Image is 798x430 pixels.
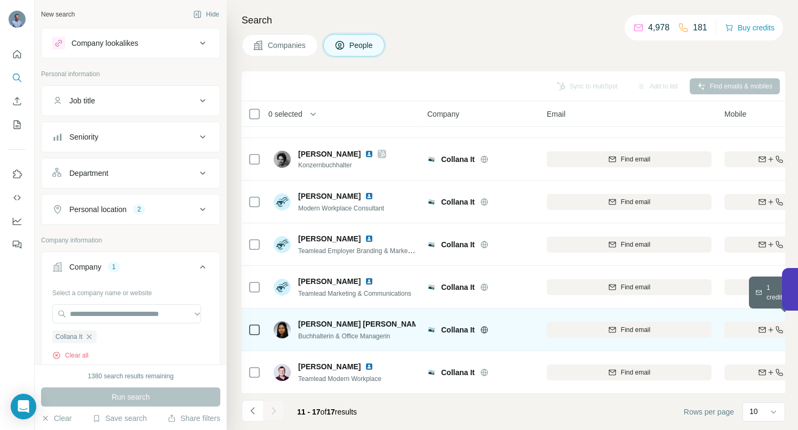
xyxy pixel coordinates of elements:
button: Company lookalikes [42,30,220,56]
button: Dashboard [9,212,26,231]
img: LinkedIn logo [365,192,373,200]
span: [PERSON_NAME] [298,149,361,159]
img: Logo of Collana It [427,283,436,291]
button: Use Surfe API [9,188,26,207]
span: Collana It [441,239,475,250]
span: 11 - 17 [297,408,321,416]
div: Company lookalikes [71,38,138,48]
span: Find email [621,240,650,249]
div: Select a company name or website [52,284,209,298]
div: 2 [133,205,145,214]
button: My lists [9,115,26,134]
button: Buy credits [725,20,775,35]
div: Open Intercom Messenger [11,394,36,419]
p: Personal information [41,69,220,79]
span: People [349,40,374,51]
img: Logo of Collana It [427,155,436,164]
img: Avatar [274,193,291,210]
button: Use Surfe on LinkedIn [9,165,26,184]
button: Find email [547,364,712,380]
span: [PERSON_NAME] [298,361,361,372]
div: Seniority [69,132,98,142]
img: Avatar [274,236,291,253]
img: LinkedIn logo [365,277,373,286]
div: Department [69,168,108,179]
div: Company [69,262,101,272]
p: 10 [749,406,758,417]
img: Logo of Collana It [427,198,436,206]
button: Company1 [42,254,220,284]
img: Avatar [274,151,291,168]
span: [PERSON_NAME] [298,191,361,201]
img: LinkedIn logo [365,234,373,243]
p: Company information [41,236,220,245]
img: Avatar [274,279,291,296]
button: Share filters [167,413,220,424]
button: Enrich CSV [9,92,26,111]
span: 0 selected [268,109,302,119]
span: Collana It [441,282,475,293]
button: Save search [92,413,147,424]
img: Avatar [274,321,291,338]
img: Avatar [274,364,291,381]
span: Teamlead Marketing & Communications [298,290,411,297]
span: results [297,408,357,416]
img: LinkedIn logo [365,150,373,158]
span: of [321,408,327,416]
button: Quick start [9,45,26,64]
button: Find email [547,322,712,338]
span: Rows per page [684,407,734,417]
button: Clear [41,413,71,424]
span: Find email [621,368,650,377]
span: 17 [326,408,335,416]
span: Collana It [441,367,475,378]
span: Company [427,109,459,119]
button: Search [9,68,26,87]
span: Find email [621,155,650,164]
span: Find email [621,282,650,292]
span: Find email [621,197,650,207]
div: Personal location [69,204,126,215]
span: Find email [621,325,650,335]
img: Logo of Collana It [427,368,436,377]
p: 181 [693,21,707,34]
div: 1 [108,262,120,272]
button: Job title [42,88,220,113]
button: Seniority [42,124,220,150]
button: Feedback [9,235,26,254]
span: Mobile [724,109,746,119]
span: Collana It [441,197,475,207]
span: [PERSON_NAME] [298,276,361,287]
span: Collana It [441,324,475,335]
div: New search [41,10,75,19]
span: Teamlead Employer Branding & Marketing [298,246,418,255]
button: Find email [547,194,712,210]
h4: Search [242,13,785,28]
button: Hide [186,6,227,22]
img: Logo of Collana It [427,326,436,334]
div: 1380 search results remaining [88,371,174,381]
span: [PERSON_NAME] [PERSON_NAME] [298,319,426,329]
p: 4,978 [648,21,669,34]
img: Logo of Collana It [427,240,436,249]
span: Teamlead Modern Workplace [298,375,381,383]
span: Konzernbuchhalter [298,160,386,170]
span: Companies [268,40,307,51]
span: Collana It [441,154,475,165]
button: Find email [547,151,712,167]
span: Buchhalterin & Office Managerin [298,332,390,340]
button: Find email [547,279,712,295]
div: Job title [69,95,95,106]
button: Find email [547,237,712,253]
span: Modern Workplace Consultant [298,205,384,212]
span: [PERSON_NAME] [298,233,361,244]
img: LinkedIn logo [365,362,373,371]
button: Personal location2 [42,197,220,222]
button: Clear all [52,351,89,360]
button: Navigate to previous page [242,400,263,421]
button: Department [42,160,220,186]
span: Collana It [55,332,83,342]
span: Email [547,109,565,119]
img: Avatar [9,11,26,28]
